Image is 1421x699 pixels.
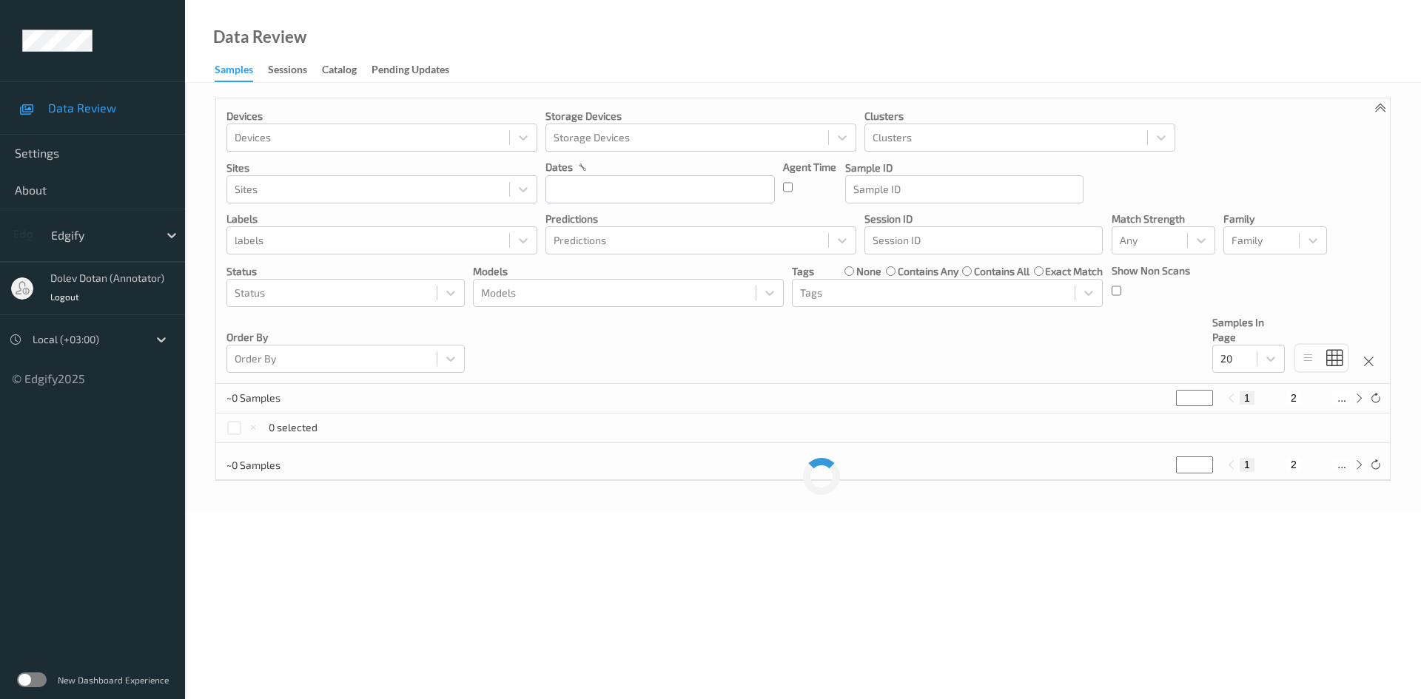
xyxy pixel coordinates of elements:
[792,264,814,279] p: Tags
[322,60,372,81] a: Catalog
[1286,458,1301,471] button: 2
[226,109,537,124] p: Devices
[864,109,1175,124] p: Clusters
[974,264,1029,279] label: contains all
[1112,263,1190,278] p: Show Non Scans
[226,264,465,279] p: Status
[268,60,322,81] a: Sessions
[269,420,318,435] p: 0 selected
[1240,458,1254,471] button: 1
[1223,212,1327,226] p: Family
[1333,458,1351,471] button: ...
[226,458,337,473] p: ~0 Samples
[864,212,1103,226] p: Session ID
[215,60,268,82] a: Samples
[1240,391,1254,405] button: 1
[226,161,537,175] p: Sites
[545,212,856,226] p: Predictions
[322,62,357,81] div: Catalog
[1212,315,1285,345] p: Samples In Page
[898,264,958,279] label: contains any
[226,212,537,226] p: labels
[545,109,856,124] p: Storage Devices
[1045,264,1103,279] label: exact match
[226,391,337,405] p: ~0 Samples
[783,160,836,175] p: Agent Time
[213,30,306,44] div: Data Review
[473,264,784,279] p: Models
[1333,391,1351,405] button: ...
[856,264,881,279] label: none
[372,60,464,81] a: Pending Updates
[545,160,573,175] p: dates
[372,62,449,81] div: Pending Updates
[215,62,253,82] div: Samples
[226,330,465,345] p: Order By
[268,62,307,81] div: Sessions
[1286,391,1301,405] button: 2
[845,161,1084,175] p: Sample ID
[1112,212,1215,226] p: Match Strength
